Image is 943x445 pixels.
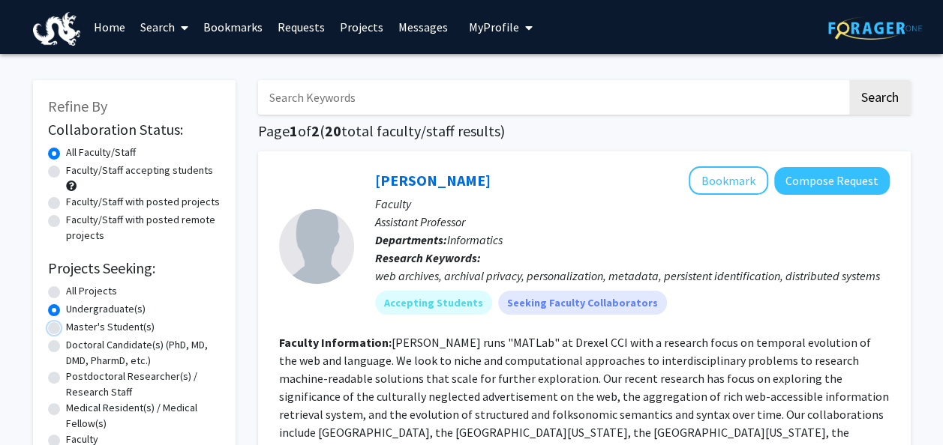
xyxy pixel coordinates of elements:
input: Search Keywords [258,80,847,115]
span: Informatics [447,232,503,247]
b: Research Keywords: [375,250,481,265]
label: Undergraduate(s) [66,301,146,317]
p: Assistant Professor [375,213,890,231]
p: Faculty [375,195,890,213]
div: web archives, archival privacy, personalization, metadata, persistent identification, distributed... [375,267,890,285]
span: 2 [311,121,320,140]
button: Search [849,80,911,115]
label: All Projects [66,283,117,299]
a: Search [133,1,196,53]
a: Home [86,1,133,53]
label: Postdoctoral Researcher(s) / Research Staff [66,369,221,400]
label: Medical Resident(s) / Medical Fellow(s) [66,400,221,432]
span: My Profile [469,19,519,34]
label: Master's Student(s) [66,319,155,335]
h2: Collaboration Status: [48,121,221,139]
img: Drexel University Logo [33,12,81,46]
h1: Page of ( total faculty/staff results) [258,122,911,140]
iframe: Chat [11,378,64,434]
a: [PERSON_NAME] [375,171,491,190]
label: Faculty/Staff with posted projects [66,194,220,210]
label: All Faculty/Staff [66,145,136,160]
label: Faculty/Staff accepting students [66,163,213,178]
h2: Projects Seeking: [48,259,221,277]
label: Faculty/Staff with posted remote projects [66,212,221,243]
button: Add Mat Kelly to Bookmarks [689,166,768,195]
b: Faculty Information: [279,335,392,350]
a: Bookmarks [196,1,270,53]
span: 1 [290,121,298,140]
span: Refine By [48,97,107,115]
a: Requests [270,1,332,53]
button: Compose Request to Mat Kelly [774,167,890,195]
label: Doctoral Candidate(s) (PhD, MD, DMD, PharmD, etc.) [66,337,221,369]
img: ForagerOne Logo [828,16,922,40]
b: Departments: [375,232,447,247]
a: Messages [391,1,455,53]
a: Projects [332,1,391,53]
mat-chip: Seeking Faculty Collaborators [498,291,667,315]
mat-chip: Accepting Students [375,291,492,315]
span: 20 [325,121,341,140]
